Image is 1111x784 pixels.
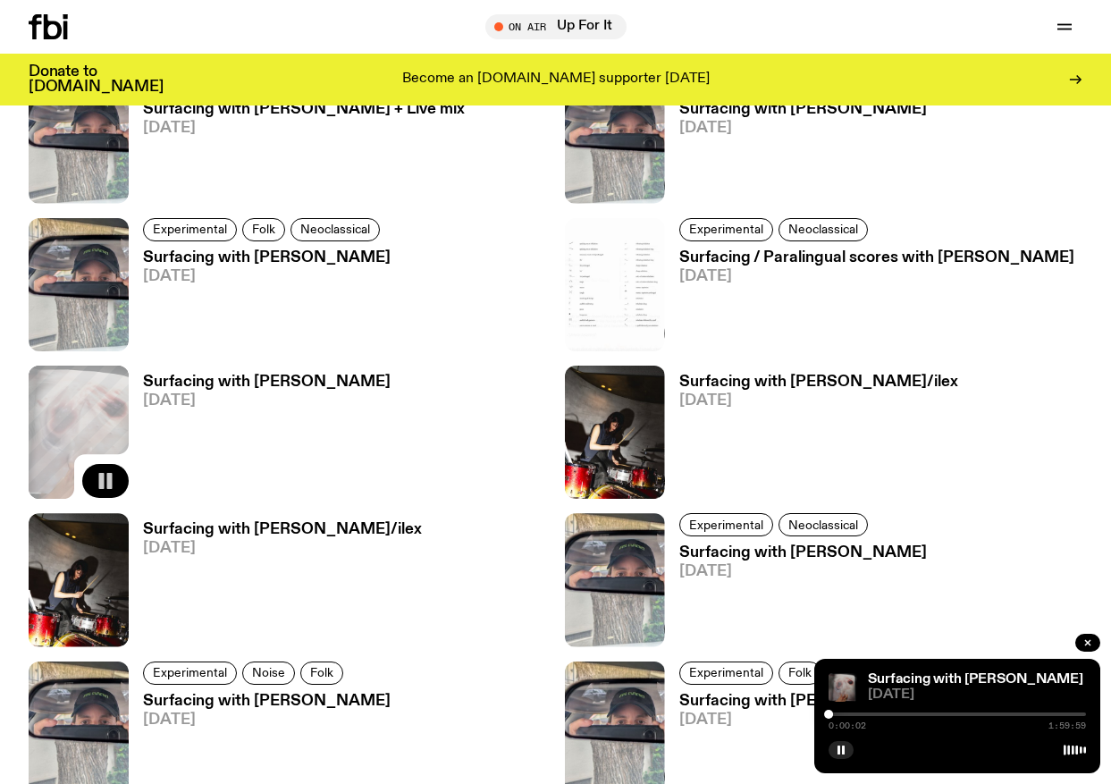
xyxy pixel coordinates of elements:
[679,102,980,117] h3: Surfacing with [PERSON_NAME]
[153,666,227,679] span: Experimental
[143,393,391,409] span: [DATE]
[679,662,773,685] a: Experimental
[665,250,1074,351] a: Surfacing / Paralingual scores with [PERSON_NAME][DATE]
[290,218,380,241] a: Neoclassical
[143,541,422,556] span: [DATE]
[679,564,927,579] span: [DATE]
[689,223,763,236] span: Experimental
[679,250,1074,266] h3: Surfacing / Paralingual scores with [PERSON_NAME]
[143,269,391,284] span: [DATE]
[485,14,627,39] button: On AirUp For It
[300,662,343,685] a: Folk
[788,666,812,679] span: Folk
[310,666,333,679] span: Folk
[153,223,227,236] span: Experimental
[679,545,927,561] h3: Surfacing with [PERSON_NAME]
[665,375,958,499] a: Surfacing with [PERSON_NAME]/ilex[DATE]
[565,366,665,499] img: Image by Billy Zammit
[868,672,1083,687] a: Surfacing with [PERSON_NAME]
[143,375,391,390] h3: Surfacing with [PERSON_NAME]
[679,269,1074,284] span: [DATE]
[779,662,821,685] a: Folk
[402,72,710,88] p: Become an [DOMAIN_NAME] supporter [DATE]
[689,666,763,679] span: Experimental
[143,250,391,266] h3: Surfacing with [PERSON_NAME]
[252,223,275,236] span: Folk
[143,121,465,136] span: [DATE]
[679,218,773,241] a: Experimental
[679,121,980,136] span: [DATE]
[143,662,237,685] a: Experimental
[689,518,763,532] span: Experimental
[143,218,237,241] a: Experimental
[129,102,465,203] a: Surfacing with [PERSON_NAME] + Live mix[DATE]
[143,712,391,728] span: [DATE]
[1048,721,1086,730] span: 1:59:59
[129,522,422,646] a: Surfacing with [PERSON_NAME]/ilex[DATE]
[788,518,858,532] span: Neoclassical
[665,545,927,646] a: Surfacing with [PERSON_NAME][DATE]
[665,102,980,203] a: Surfacing with [PERSON_NAME][DATE]
[300,223,370,236] span: Neoclassical
[679,375,958,390] h3: Surfacing with [PERSON_NAME]/ilex
[143,694,391,709] h3: Surfacing with [PERSON_NAME]
[29,64,164,95] h3: Donate to [DOMAIN_NAME]
[829,721,866,730] span: 0:00:02
[242,218,285,241] a: Folk
[779,513,868,536] a: Neoclassical
[679,513,773,536] a: Experimental
[779,218,868,241] a: Neoclassical
[143,102,465,117] h3: Surfacing with [PERSON_NAME] + Live mix
[565,218,665,351] img: Paralingual scores by Clara Mosconi
[129,250,391,351] a: Surfacing with [PERSON_NAME][DATE]
[788,223,858,236] span: Neoclassical
[679,393,958,409] span: [DATE]
[679,712,927,728] span: [DATE]
[129,375,391,499] a: Surfacing with [PERSON_NAME][DATE]
[143,522,422,537] h3: Surfacing with [PERSON_NAME]/ilex
[679,694,927,709] h3: Surfacing with [PERSON_NAME]
[252,666,285,679] span: Noise
[868,688,1086,702] span: [DATE]
[242,662,295,685] a: Noise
